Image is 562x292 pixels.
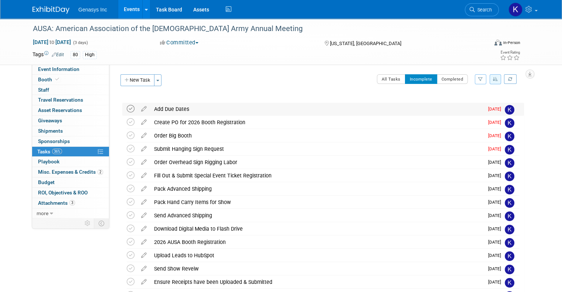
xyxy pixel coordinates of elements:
[32,147,109,157] a: Tasks36%
[505,278,514,288] img: Kate Lawson
[137,172,150,179] a: edit
[38,128,63,134] span: Shipments
[448,38,520,50] div: Event Format
[137,279,150,285] a: edit
[488,120,505,125] span: [DATE]
[38,159,59,164] span: Playbook
[72,40,88,45] span: (3 days)
[505,118,514,128] img: Kate Lawson
[32,85,109,95] a: Staff
[71,51,80,59] div: 80
[150,183,484,195] div: Pack Advanced Shipping
[38,200,75,206] span: Attachments
[38,107,82,113] span: Asset Reservations
[52,149,62,154] span: 36%
[505,145,514,155] img: Kate Lawson
[32,188,109,198] a: ROI, Objectives & ROO
[150,196,484,208] div: Pack Hand Carry Items for Show
[137,265,150,272] a: edit
[500,51,520,54] div: Event Rating
[150,223,484,235] div: Download Digital Media to Flash Drive
[488,200,505,205] span: [DATE]
[150,143,484,155] div: Submit Hanging Sign Request
[38,77,61,82] span: Booth
[38,87,49,93] span: Staff
[488,226,505,231] span: [DATE]
[137,119,150,126] a: edit
[505,238,514,248] img: Kate Lawson
[494,40,502,45] img: Format-Inperson.png
[30,22,479,35] div: AUSA: American Association of the [DEMOGRAPHIC_DATA] Army Annual Meeting
[32,177,109,187] a: Budget
[505,211,514,221] img: Kate Lawson
[137,159,150,166] a: edit
[405,74,437,84] button: Incomplete
[32,64,109,74] a: Event Information
[465,3,499,16] a: Search
[98,169,103,175] span: 2
[488,279,505,285] span: [DATE]
[33,51,64,59] td: Tags
[503,40,520,45] div: In-Person
[377,74,405,84] button: All Tasks
[505,132,514,141] img: Kate Lawson
[488,133,505,138] span: [DATE]
[505,251,514,261] img: Kate Lawson
[488,186,505,191] span: [DATE]
[120,74,154,86] button: New Task
[137,252,150,259] a: edit
[38,66,79,72] span: Event Information
[137,225,150,232] a: edit
[32,208,109,218] a: more
[488,146,505,152] span: [DATE]
[150,236,484,248] div: 2026 AUSA Booth Registration
[83,51,97,59] div: High
[150,116,484,129] div: Create PO for 2026 Booth Registration
[488,253,505,258] span: [DATE]
[505,185,514,194] img: Kate Lawson
[137,106,150,112] a: edit
[150,262,484,275] div: Send Show Reveiw
[488,160,505,165] span: [DATE]
[508,3,522,17] img: Kate Lawson
[52,52,64,57] a: Edit
[505,265,514,274] img: Kate Lawson
[55,77,59,81] i: Booth reservation complete
[81,218,94,228] td: Personalize Event Tab Strip
[38,138,70,144] span: Sponsorships
[504,74,517,84] a: Refresh
[137,132,150,139] a: edit
[33,39,71,45] span: [DATE] [DATE]
[505,158,514,168] img: Kate Lawson
[330,41,401,46] span: [US_STATE], [GEOGRAPHIC_DATA]
[505,225,514,234] img: Kate Lawson
[137,199,150,206] a: edit
[150,249,484,262] div: Upload Leads to HubSpot
[32,105,109,115] a: Asset Reservations
[488,173,505,178] span: [DATE]
[437,74,468,84] button: Completed
[475,7,492,13] span: Search
[150,129,484,142] div: Order Big Booth
[488,266,505,271] span: [DATE]
[38,118,62,123] span: Giveaways
[157,39,201,47] button: Committed
[32,136,109,146] a: Sponsorships
[38,97,83,103] span: Travel Reservations
[32,126,109,136] a: Shipments
[488,240,505,245] span: [DATE]
[37,210,48,216] span: more
[32,157,109,167] a: Playbook
[150,169,484,182] div: Fill Out & Submit Special Event Ticket Registration
[38,190,88,196] span: ROI, Objectives & ROO
[505,172,514,181] img: Kate Lawson
[78,7,107,13] span: Genasys Inc
[38,169,103,175] span: Misc. Expenses & Credits
[32,167,109,177] a: Misc. Expenses & Credits2
[150,103,484,115] div: Add Due Dates
[488,213,505,218] span: [DATE]
[69,200,75,206] span: 3
[150,156,484,169] div: Order Overhead Sign Rigging Labor
[488,106,505,112] span: [DATE]
[32,116,109,126] a: Giveaways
